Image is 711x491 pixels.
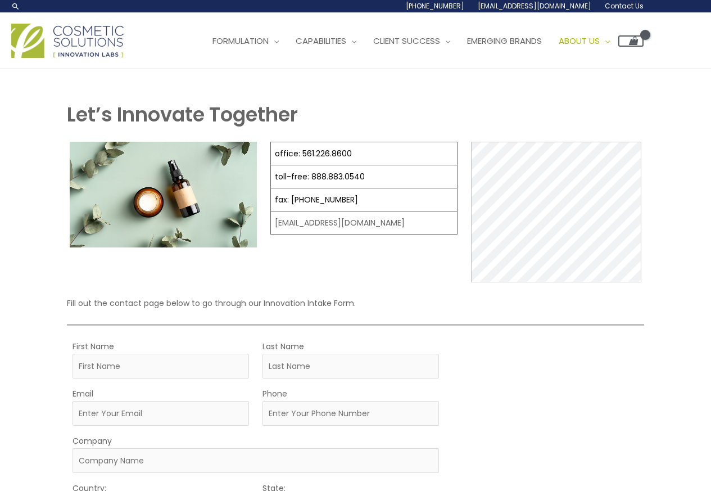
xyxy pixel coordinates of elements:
[275,171,365,182] a: toll-free: 888.883.0540
[618,35,644,47] a: View Shopping Cart, empty
[559,35,600,47] span: About Us
[73,386,93,401] label: Email
[550,24,618,58] a: About Us
[11,2,20,11] a: Search icon link
[70,142,257,247] img: Contact page image for private label skincare manufacturer Cosmetic solutions shows a skin care b...
[67,101,298,128] strong: Let’s Innovate Together
[196,24,644,58] nav: Site Navigation
[365,24,459,58] a: Client Success
[275,194,358,205] a: fax: [PHONE_NUMBER]
[73,434,112,448] label: Company
[73,339,114,354] label: First Name
[287,24,365,58] a: Capabilities
[478,1,591,11] span: [EMAIL_ADDRESS][DOMAIN_NAME]
[262,354,439,379] input: Last Name
[373,35,440,47] span: Client Success
[467,35,542,47] span: Emerging Brands
[406,1,464,11] span: [PHONE_NUMBER]
[262,339,304,354] label: Last Name
[296,35,346,47] span: Capabilities
[605,1,644,11] span: Contact Us
[459,24,550,58] a: Emerging Brands
[73,448,439,473] input: Company Name
[262,401,439,426] input: Enter Your Phone Number
[204,24,287,58] a: Formulation
[11,24,124,58] img: Cosmetic Solutions Logo
[275,148,352,159] a: office: 561.226.8600
[73,401,249,426] input: Enter Your Email
[67,296,644,310] p: Fill out the contact page below to go through our Innovation Intake Form.
[271,211,458,235] td: [EMAIL_ADDRESS][DOMAIN_NAME]
[73,354,249,379] input: First Name
[262,386,287,401] label: Phone
[212,35,269,47] span: Formulation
